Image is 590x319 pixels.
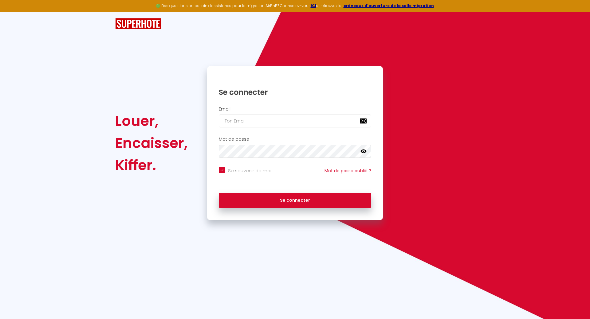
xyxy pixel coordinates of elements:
[311,3,316,8] a: ICI
[344,3,434,8] a: créneaux d'ouverture de la salle migration
[219,115,371,127] input: Ton Email
[115,132,188,154] div: Encaisser,
[324,168,371,174] a: Mot de passe oublié ?
[219,107,371,112] h2: Email
[115,154,188,176] div: Kiffer.
[219,137,371,142] h2: Mot de passe
[219,88,371,97] h1: Se connecter
[219,193,371,208] button: Se connecter
[115,18,161,29] img: SuperHote logo
[115,110,188,132] div: Louer,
